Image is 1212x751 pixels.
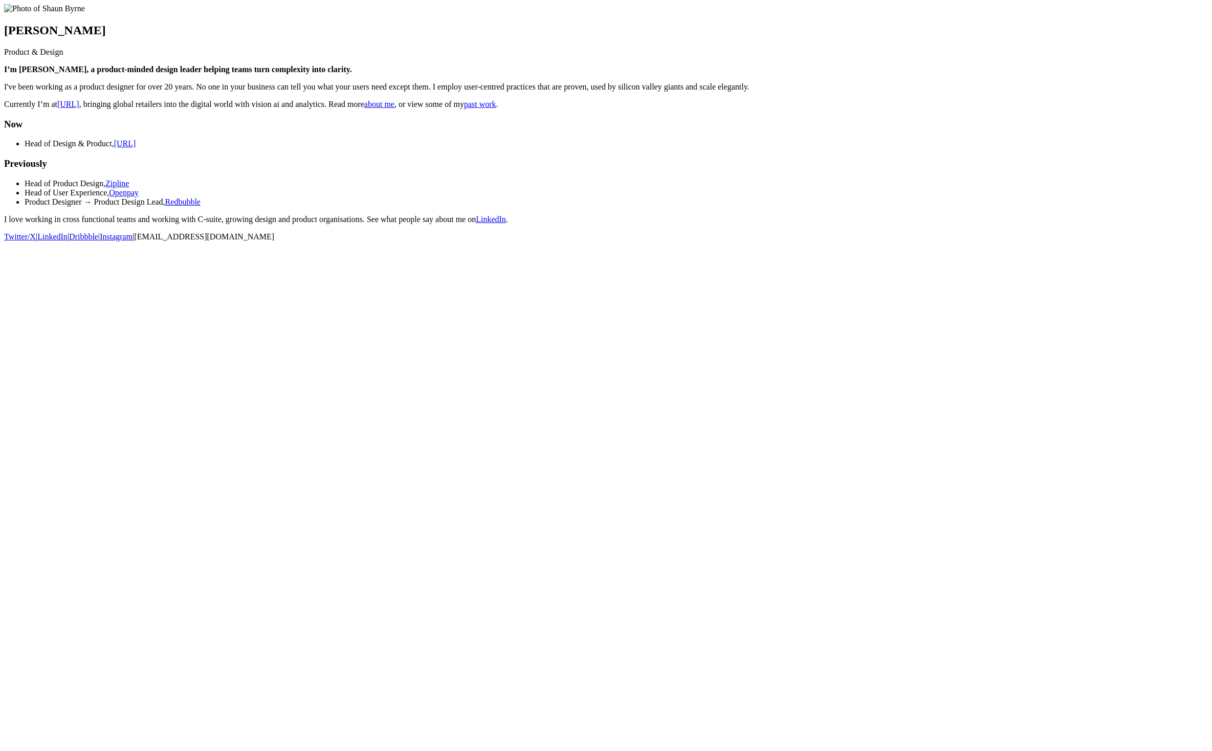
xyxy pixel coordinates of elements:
a: Redbubble [165,197,201,206]
a: Twitter/X [4,232,36,241]
strong: I’m [PERSON_NAME], a product-minded design leader helping teams turn complexity into clarity. [4,65,352,74]
img: Photo of Shaun Byrne [4,4,85,13]
h1: [PERSON_NAME] [4,24,1208,37]
a: Zipline [105,179,129,188]
h3: Now [4,119,1208,130]
li: Head of Product Design, [25,179,1208,188]
span: [EMAIL_ADDRESS][DOMAIN_NAME] [134,232,274,241]
a: LinkedIn [476,215,506,224]
p: | | | | [4,232,1208,241]
a: Dribbble [69,232,98,241]
p: Product & Design [4,48,1208,57]
p: I love working in cross functional teams and working with C-suite, growing design and product org... [4,215,1208,224]
li: Product Designer → Product Design Lead, [25,197,1208,207]
a: [URL] [57,100,79,108]
p: I've been working as a product designer for over 20 years. No one in your business can tell you w... [4,82,1208,92]
a: past work [464,100,496,108]
a: [URL] [114,139,136,148]
a: about me [364,100,394,108]
p: Currently I’m at , bringing global retailers into the digital world with vision ai and analytics.... [4,100,1208,109]
a: LinkedIn [37,232,68,241]
a: Openpay [109,188,139,197]
h3: Previously [4,158,1208,169]
li: Head of User Experience, [25,188,1208,197]
li: Head of Design & Product, [25,139,1208,148]
a: Instagram [100,232,133,241]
